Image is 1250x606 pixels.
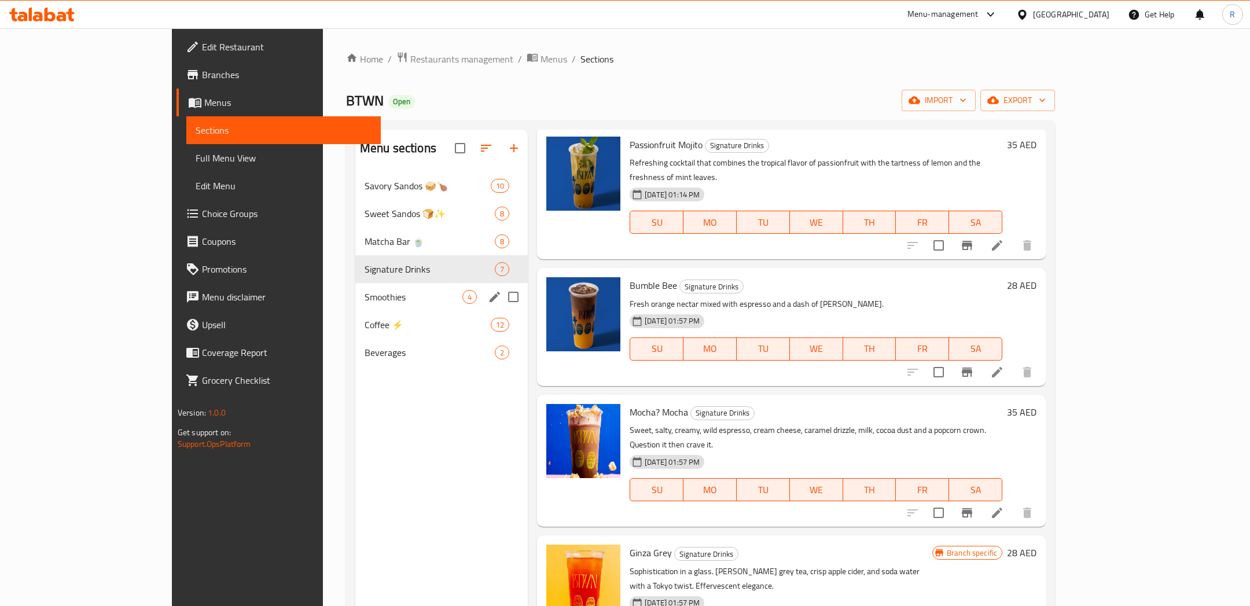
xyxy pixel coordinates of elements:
span: Restaurants management [410,52,513,66]
span: Ginza Grey [630,544,672,561]
span: Matcha Bar 🍵 [365,234,495,248]
a: Restaurants management [396,52,513,67]
p: Fresh orange nectar mixed with espresso and a dash of [PERSON_NAME]. [630,297,1002,311]
span: Coupons [202,234,372,248]
span: Bumble Bee [630,277,677,294]
p: Refreshing cocktail that combines the tropical flavor of passionfruit with the tartness of lemon ... [630,156,1002,185]
span: FR [900,214,944,231]
span: TU [741,482,785,498]
span: SA [954,482,998,498]
span: Open [388,97,415,106]
span: SA [954,214,998,231]
button: import [902,90,976,111]
p: Sophistication in a glass. [PERSON_NAME] grey tea, crisp apple cider, and soda water with a Tokyo... [630,564,932,593]
a: Edit menu item [990,506,1004,520]
div: Savory Sandos 🥪🍗10 [355,172,528,200]
span: FR [900,482,944,498]
a: Sections [186,116,381,144]
a: Edit Restaurant [177,33,381,61]
button: TU [737,211,790,234]
button: edit [486,288,503,306]
span: WE [795,214,839,231]
button: Branch-specific-item [953,499,981,527]
a: Menu disclaimer [177,283,381,311]
a: Menus [527,52,567,67]
div: items [462,290,477,304]
span: Signature Drinks [675,548,738,561]
span: Edit Menu [196,179,372,193]
span: Menus [541,52,567,66]
img: Passionfruit Mojito [546,137,620,211]
button: SA [949,211,1002,234]
span: Passionfruit Mojito [630,136,703,153]
span: Sections [580,52,613,66]
a: Coverage Report [177,339,381,366]
div: Savory Sandos 🥪🍗 [365,179,491,193]
span: WE [795,340,839,357]
span: import [911,93,966,108]
button: TH [843,337,896,361]
span: Select to update [927,360,951,384]
span: 10 [491,181,509,192]
span: Coverage Report [202,346,372,359]
p: Sweet, salty, creamy, wild espresso, cream cheese, caramel drizzle, milk, cocoa dust and a popcor... [630,423,1002,452]
button: SU [630,211,683,234]
div: Signature Drinks [679,280,744,293]
span: Upsell [202,318,372,332]
span: Branches [202,68,372,82]
span: Mocha? Mocha [630,403,688,421]
div: items [491,179,509,193]
nav: breadcrumb [346,52,1055,67]
div: Menu-management [907,8,979,21]
div: Signature Drinks [365,262,495,276]
button: export [980,90,1055,111]
span: TU [741,340,785,357]
button: WE [790,337,843,361]
span: Menus [204,96,372,109]
span: Sweet Sandos 🍞✨ [365,207,495,221]
span: 8 [495,208,509,219]
a: Branches [177,61,381,89]
button: MO [683,211,737,234]
span: Coffee ⚡ [365,318,491,332]
button: SA [949,478,1002,501]
span: 7 [495,264,509,275]
span: TH [848,214,892,231]
span: Promotions [202,262,372,276]
div: Signature Drinks [674,547,738,561]
div: Signature Drinks7 [355,255,528,283]
h6: 28 AED [1007,545,1036,561]
span: 4 [463,292,476,303]
span: 2 [495,347,509,358]
h6: 35 AED [1007,137,1036,153]
button: TU [737,337,790,361]
a: Choice Groups [177,200,381,227]
span: Grocery Checklist [202,373,372,387]
img: Mocha? Mocha [546,404,620,478]
button: TU [737,478,790,501]
span: MO [688,340,732,357]
button: delete [1013,499,1041,527]
div: [GEOGRAPHIC_DATA] [1033,8,1109,21]
span: R [1230,8,1235,21]
div: Sweet Sandos 🍞✨8 [355,200,528,227]
h6: 28 AED [1007,277,1036,293]
span: SA [954,340,998,357]
span: FR [900,340,944,357]
button: FR [896,337,949,361]
h2: Menu sections [360,139,436,157]
button: Branch-specific-item [953,232,981,259]
div: Open [388,95,415,109]
a: Grocery Checklist [177,366,381,394]
span: BTWN [346,87,384,113]
nav: Menu sections [355,167,528,371]
span: Branch specific [942,548,1002,559]
div: Smoothies4edit [355,283,528,311]
span: SU [635,214,679,231]
span: 12 [491,319,509,330]
button: Add section [500,134,528,162]
span: WE [795,482,839,498]
span: 1.0.0 [208,405,226,420]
